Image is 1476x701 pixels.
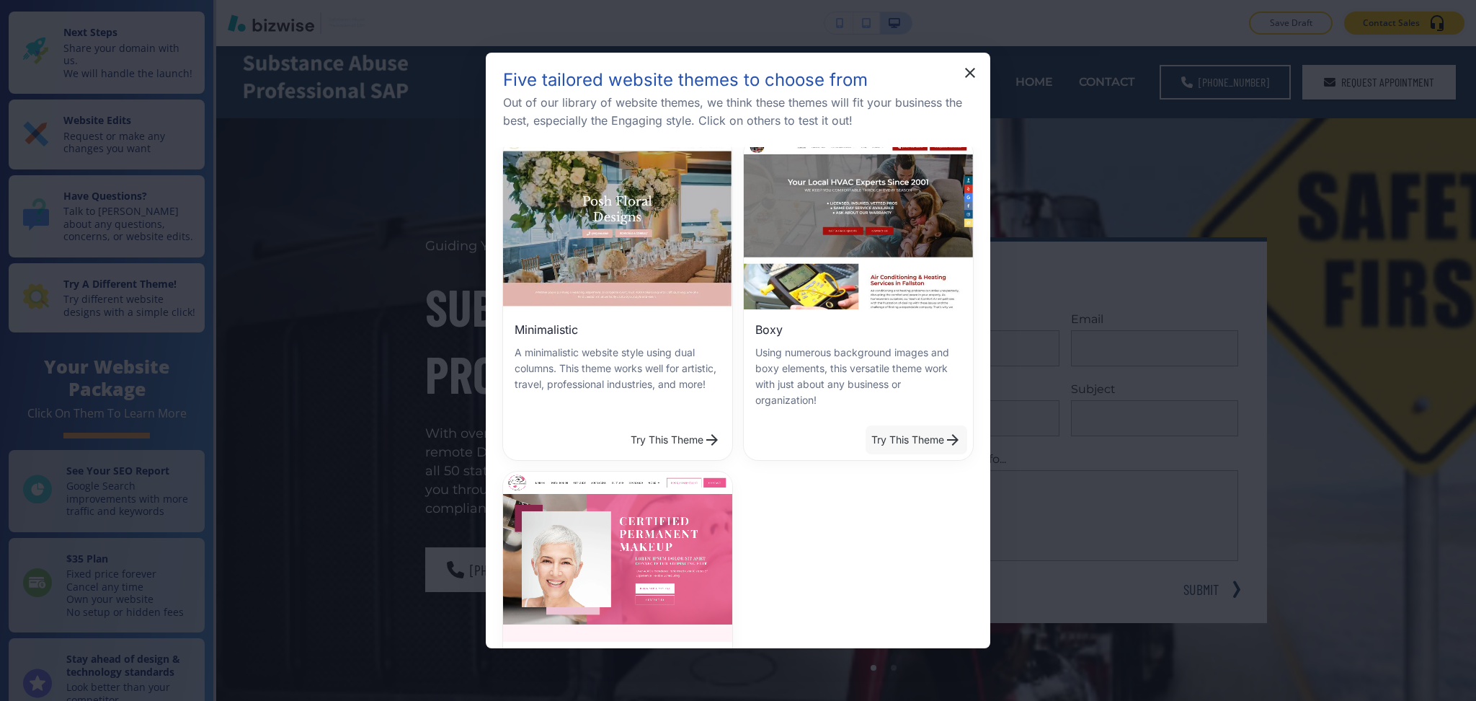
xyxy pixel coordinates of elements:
h5: Five tailored website themes to choose from [503,70,868,91]
h6: Boxy [755,321,783,339]
p: Using numerous background images and boxy elements, this versatile theme work with just about any... [755,345,961,408]
h6: Minimalistic [515,321,578,339]
h6: Out of our library of website themes, we think these themes will fit your business the best, espe... [503,94,973,130]
p: A minimalistic website style using dual columns. This theme works well for artistic, travel, prof... [515,345,721,392]
button: Minimalistic ThemeMinimalisticA minimalistic website style using dual columns. This theme works w... [625,426,726,454]
button: Boxy ThemeBoxyUsing numerous background images and boxy elements, this versatile theme work with ... [866,426,967,454]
